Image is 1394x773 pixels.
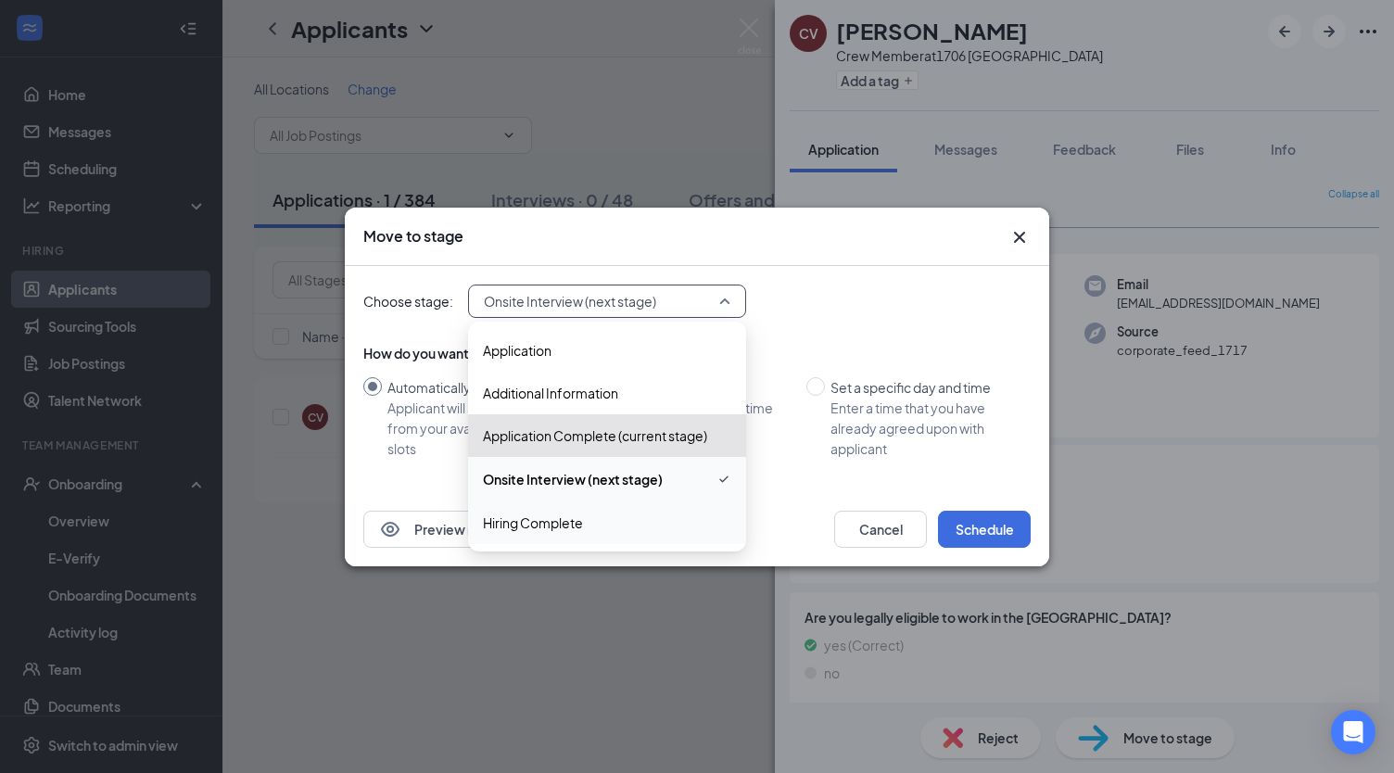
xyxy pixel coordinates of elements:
[1331,710,1375,754] div: Open Intercom Messenger
[363,226,463,247] h3: Move to stage
[483,513,583,533] span: Hiring Complete
[387,377,533,398] div: Automatically
[379,518,401,540] svg: Eye
[387,398,533,459] div: Applicant will select from your available time slots
[1008,226,1031,248] button: Close
[938,511,1031,548] button: Schedule
[830,398,1016,459] div: Enter a time that you have already agreed upon with applicant
[830,377,1016,398] div: Set a specific day and time
[483,469,663,489] span: Onsite Interview (next stage)
[1008,226,1031,248] svg: Cross
[716,468,731,490] svg: Checkmark
[363,344,1031,362] div: How do you want to schedule time with the applicant?
[834,511,927,548] button: Cancel
[363,291,453,311] span: Choose stage:
[483,425,707,446] span: Application Complete (current stage)
[483,340,551,361] span: Application
[483,383,618,403] span: Additional Information
[363,511,554,548] button: EyePreview notification
[484,287,656,315] span: Onsite Interview (next stage)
